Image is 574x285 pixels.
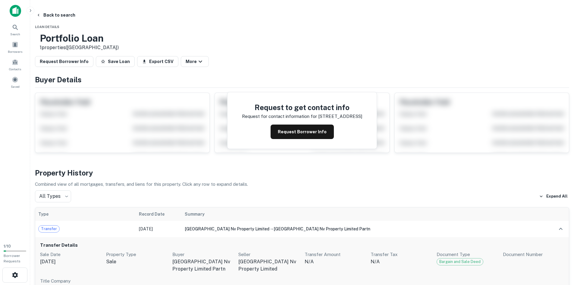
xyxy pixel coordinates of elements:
button: Save Loan [96,56,135,67]
span: Transfer [39,226,59,232]
p: Property Type [106,251,167,258]
iframe: Chat Widget [544,237,574,266]
p: Document Type [437,251,498,258]
a: Borrowers [2,39,28,55]
span: [GEOGRAPHIC_DATA] nv property limited partn [274,226,370,231]
p: sale [106,258,167,265]
button: Request Borrower Info [35,56,93,67]
span: Bargain and Sale Deed [437,259,483,265]
button: Back to search [34,10,78,21]
div: Code: 12 [437,258,483,265]
span: 1 / 10 [4,244,11,249]
img: capitalize-icon.png [10,5,21,17]
div: → [185,226,542,232]
span: Loan Details [35,25,59,29]
p: Seller [238,251,300,258]
button: More [181,56,209,67]
span: [GEOGRAPHIC_DATA] nv property limited [185,226,269,231]
p: Combined view of all mortgages, transfers, and liens for this property. Click any row to expand d... [35,181,569,188]
button: expand row [556,224,566,234]
span: Contacts [9,67,21,71]
span: Saved [11,84,20,89]
th: Record Date [136,207,182,221]
p: Buyer [172,251,234,258]
th: Summary [182,207,545,221]
div: All Types [35,190,71,202]
h3: Portfolio Loan [40,33,119,44]
button: Request Borrower Info [271,125,334,139]
p: Title Company [40,277,101,285]
span: Borrowers [8,49,22,54]
p: 1 properties ([GEOGRAPHIC_DATA]) [40,44,119,51]
p: [GEOGRAPHIC_DATA] nv property limited [238,258,300,273]
p: Document Number [503,251,564,258]
a: Contacts [2,56,28,73]
h4: Property History [35,167,569,178]
span: Borrower Requests [4,254,20,263]
td: [DATE] [136,221,182,237]
p: Sale Date [40,251,101,258]
p: N/A [305,258,366,265]
h4: Request to get contact info [242,102,362,113]
p: Request for contact information for [242,113,317,120]
p: N/A [371,258,432,265]
a: Saved [2,74,28,90]
p: [DATE] [40,258,101,265]
th: Type [35,207,136,221]
p: [GEOGRAPHIC_DATA] nv property limited partn [172,258,234,273]
p: Transfer Amount [305,251,366,258]
h4: Buyer Details [35,74,569,85]
a: Search [2,21,28,38]
button: Export CSV [137,56,178,67]
h6: Transfer Details [40,242,564,249]
span: Search [10,32,20,36]
button: Expand All [538,192,569,201]
p: [STREET_ADDRESS] [318,113,362,120]
p: Transfer Tax [371,251,432,258]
